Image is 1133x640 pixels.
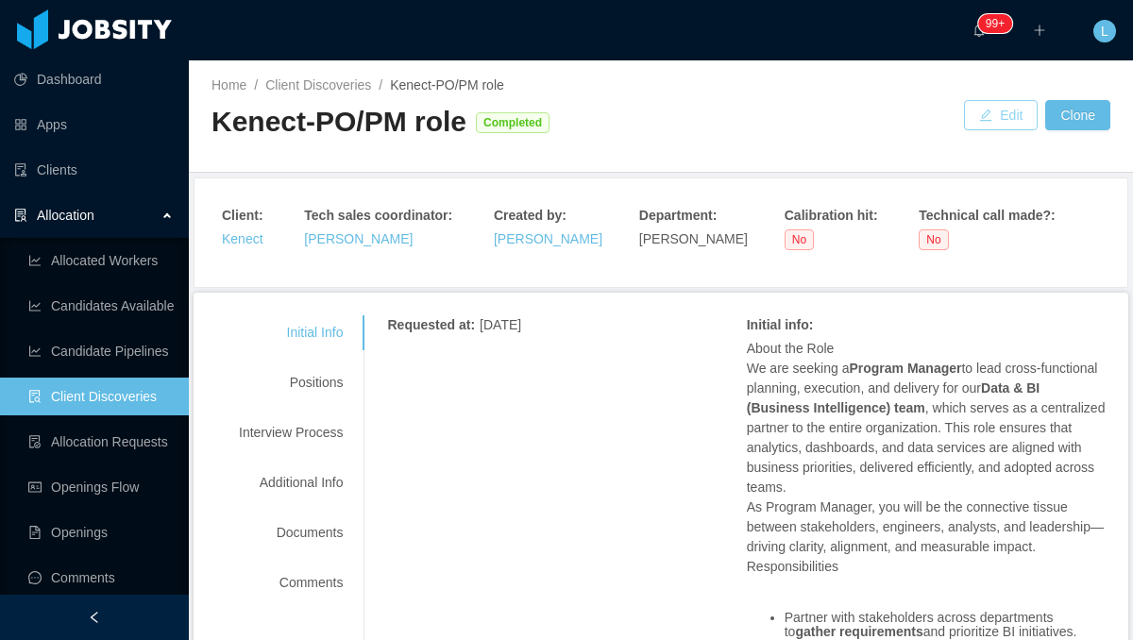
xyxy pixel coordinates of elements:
a: icon: auditClients [14,151,174,189]
div: Documents [216,515,365,550]
a: icon: file-doneAllocation Requests [28,423,174,461]
button: icon: editEdit [964,100,1038,130]
i: icon: solution [14,209,27,222]
div: Comments [216,565,365,600]
i: icon: plus [1033,24,1046,37]
strong: Tech sales coordinator : [304,208,452,223]
span: No [785,229,814,250]
a: icon: line-chartCandidate Pipelines [28,332,174,370]
strong: Data & BI (Business Intelligence) team [747,380,1040,415]
strong: Initial info : [747,317,814,332]
a: [PERSON_NAME] [494,231,602,246]
div: Positions [216,365,365,400]
a: [PERSON_NAME] [304,231,413,246]
a: icon: line-chartAllocated Workers [28,242,174,279]
span: [DATE] [480,317,521,332]
li: Partner with stakeholders across departments to and prioritize BI initiatives. [785,611,1106,640]
a: icon: file-textOpenings [28,514,174,551]
div: Additional Info [216,465,365,500]
span: L [1101,20,1108,42]
strong: Technical call made? : [919,208,1055,223]
span: [PERSON_NAME] [639,231,748,246]
span: / [254,77,258,93]
span: No [919,229,948,250]
strong: Department : [639,208,717,223]
div: Initial Info [216,315,365,350]
div: Interview Process [216,415,365,450]
div: Kenect-PO/PM role [211,103,466,142]
button: Clone [1045,100,1110,130]
strong: Program Manager [849,361,961,376]
i: icon: bell [972,24,986,37]
a: icon: pie-chartDashboard [14,60,174,98]
a: icon: messageComments [28,559,174,597]
span: Allocation [37,208,94,223]
a: Home [211,77,246,93]
sup: 120 [978,14,1012,33]
strong: Client : [222,208,263,223]
a: icon: file-searchClient Discoveries [28,378,174,415]
a: Client Discoveries [265,77,371,93]
a: icon: appstoreApps [14,106,174,143]
span: Kenect-PO/PM role [390,77,504,93]
a: Kenect [222,231,263,246]
strong: Created by : [494,208,566,223]
span: Completed [476,112,550,133]
a: icon: idcardOpenings Flow [28,468,174,506]
span: / [379,77,382,93]
p: About the Role We are seeking a to lead cross-functional planning, execution, and delivery for ou... [747,339,1106,577]
strong: Calibration hit : [785,208,878,223]
strong: Requested at : [387,317,475,332]
strong: gather requirements [795,624,922,639]
a: icon: line-chartCandidates Available [28,287,174,325]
